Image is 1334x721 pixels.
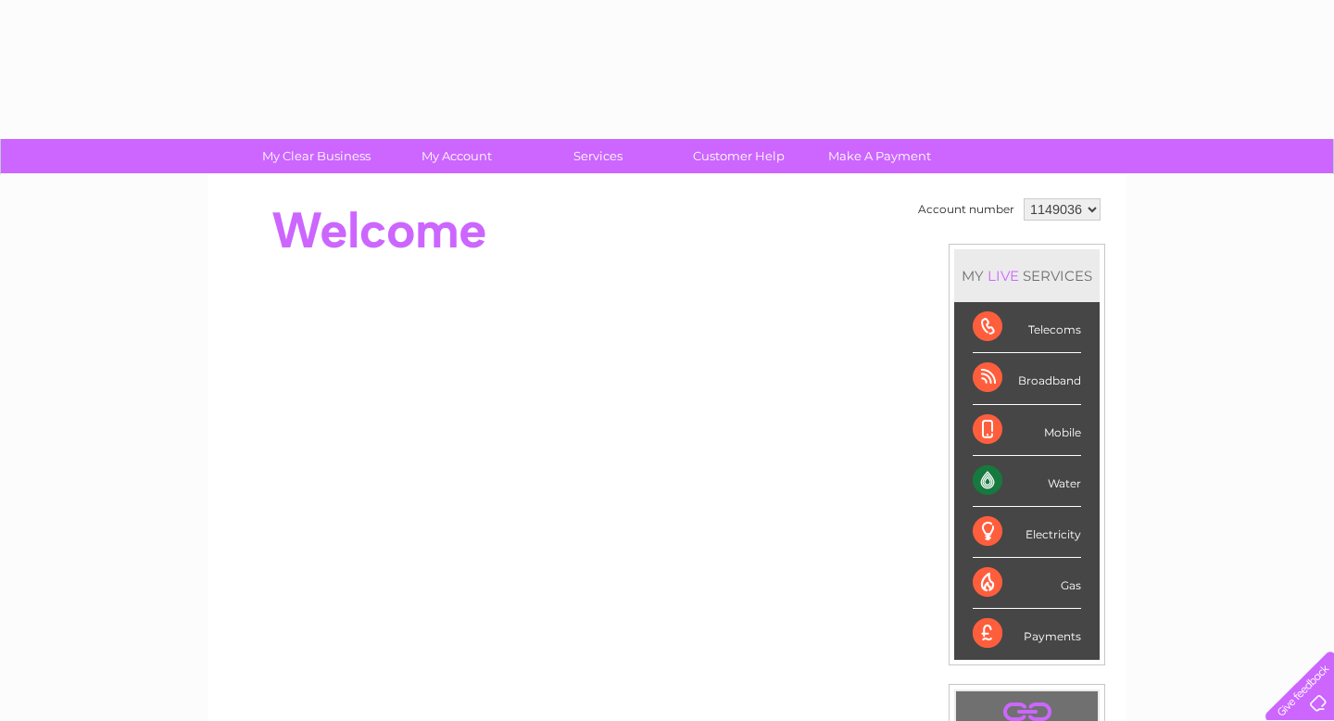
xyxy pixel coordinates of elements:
[973,302,1081,353] div: Telecoms
[803,139,956,173] a: Make A Payment
[954,249,1100,302] div: MY SERVICES
[973,507,1081,558] div: Electricity
[240,139,393,173] a: My Clear Business
[662,139,815,173] a: Customer Help
[973,456,1081,507] div: Water
[973,558,1081,609] div: Gas
[973,353,1081,404] div: Broadband
[973,405,1081,456] div: Mobile
[973,609,1081,659] div: Payments
[913,194,1019,225] td: Account number
[381,139,534,173] a: My Account
[984,267,1023,285] div: LIVE
[522,139,674,173] a: Services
